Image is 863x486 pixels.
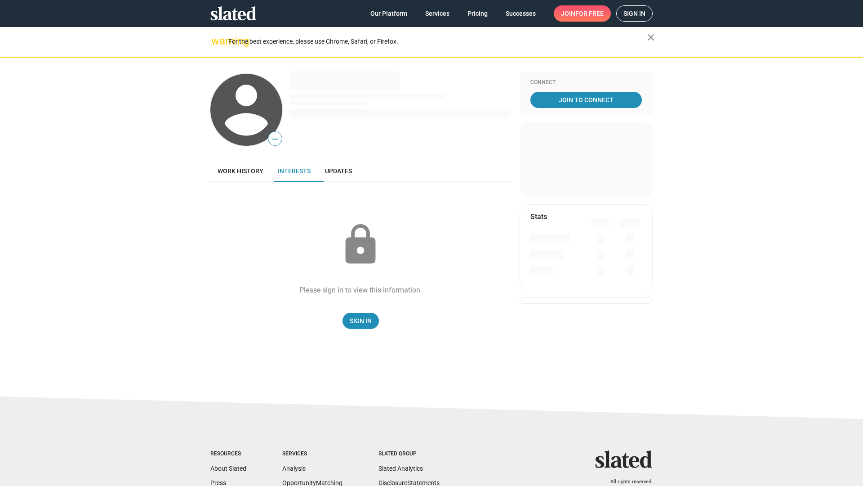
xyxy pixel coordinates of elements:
[271,160,318,182] a: Interests
[282,465,306,472] a: Analysis
[460,5,495,22] a: Pricing
[350,313,372,329] span: Sign In
[318,160,359,182] a: Updates
[530,92,642,108] a: Join To Connect
[467,5,488,22] span: Pricing
[299,285,422,295] div: Please sign in to view this information.
[210,450,246,458] div: Resources
[645,32,656,43] mat-icon: close
[228,36,647,48] div: For the best experience, please use Chrome, Safari, or Firefox.
[218,167,263,175] span: Work history
[378,465,423,472] a: Slated Analytics
[506,5,536,22] span: Successes
[282,450,343,458] div: Services
[278,167,311,175] span: Interests
[425,5,449,22] span: Services
[616,5,653,22] a: Sign in
[210,465,246,472] a: About Slated
[418,5,457,22] a: Services
[210,160,271,182] a: Work history
[268,133,282,145] span: —
[343,313,379,329] a: Sign In
[211,36,222,46] mat-icon: warning
[530,212,547,221] mat-card-title: Stats
[623,6,645,21] span: Sign in
[363,5,414,22] a: Our Platform
[325,167,352,175] span: Updates
[498,5,543,22] a: Successes
[554,5,611,22] a: Joinfor free
[532,92,640,108] span: Join To Connect
[378,450,440,458] div: Slated Group
[575,5,604,22] span: for free
[338,222,383,267] mat-icon: lock
[530,79,642,86] div: Connect
[370,5,407,22] span: Our Platform
[561,5,604,22] span: Join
